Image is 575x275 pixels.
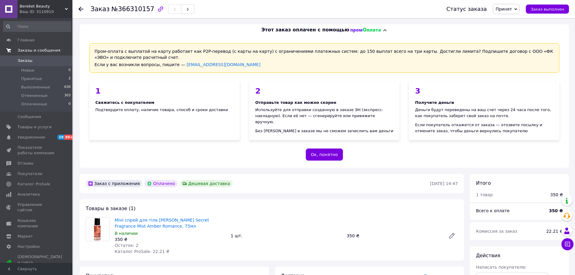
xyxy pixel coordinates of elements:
a: Редактировать [446,230,458,242]
div: Вернуться назад [78,6,83,12]
span: Отмененные [21,93,47,98]
div: Дешевая доставка [180,180,233,187]
span: Этот заказ оплачен с помощью [261,27,349,34]
span: Уведомления [18,135,45,140]
span: Оплаченные [21,101,47,107]
div: Заказ с приложения [86,180,142,187]
img: Міні спрей для тіла Victoria's Secret Fragrance Mist Amber Romance, 75мл [86,217,110,241]
div: 350 ₴ [344,232,443,240]
span: Всего к оплате [476,208,510,213]
span: Принят [496,7,512,11]
span: Заказы и сообщения [18,48,60,53]
span: Написать покупателю [476,265,525,270]
span: 22.21 ₴ [546,229,563,234]
span: 303 [64,93,71,98]
span: Товары в заказе (1) [86,206,136,211]
span: 99+ [64,135,74,140]
input: Поиск [3,21,71,32]
span: Отправьте товар как можно скорее [255,100,337,105]
div: Без [PERSON_NAME] в заказе мы не сможем зачислить вам деньги [255,128,394,134]
span: В наличии [115,231,138,236]
span: Заказ выполнен [531,7,564,11]
div: 3 [415,87,553,95]
div: 350 ₴ [115,236,226,242]
span: Остаток: 2 [115,243,139,248]
div: Деньги будут переведены на ваш счет через 24 часа после того, как покупатель заберет свой заказ н... [415,107,553,119]
div: Если у вас возникли вопросы, пишите — [94,62,554,68]
span: Покупатели [18,171,42,177]
b: 350 ₴ [549,208,563,213]
span: Главная [18,37,34,43]
span: 19 [57,135,64,140]
div: Пром-оплата с выплатой на карту работает как P2P-перевод (с карты на карту) с ограничениями плате... [89,43,559,73]
span: Сообщения [18,114,41,120]
div: Используйте для отправки созданную в заказе ЭН (экспресс-накладную). Если её нет — сгенерируйте и... [255,107,394,125]
span: Показатели работы компании [18,145,56,156]
span: Управление сайтом [18,202,56,213]
span: Каталог ProSale: 22.21 ₴ [115,249,169,254]
span: Заказ [91,5,110,13]
span: Действия [476,253,500,258]
span: Получите деньги [415,100,454,105]
div: 350 ₴ [550,192,563,198]
div: Подтвердите оплату, наличие товара, способ и сроки доставки [89,81,240,140]
span: Настройки [18,244,40,249]
div: Если покупатель откажется от заказа — отозвите посылку и отмените заказ, чтобы деньги вернулись п... [415,122,553,134]
span: 1 товар [476,192,493,197]
time: [DATE] 14:47 [430,181,458,186]
span: Аналитика [18,192,40,197]
div: 1 [95,87,234,95]
span: 0 [69,101,71,107]
span: Bereket Beauty [20,4,65,9]
a: Міні спрей для тіла [PERSON_NAME] Secret Fragrance Mist Amber Romance, 75мл [115,218,209,229]
span: Итого [476,180,491,186]
span: 630 [64,85,71,90]
span: Кошелек компании [18,218,56,229]
button: Заказ выполнен [526,5,569,14]
span: Отзывы [18,161,34,166]
div: Статус заказа [446,6,487,12]
button: Ок, понятно [306,149,343,161]
span: Свяжитесь с покупателем [95,100,154,105]
span: 2 [69,76,71,82]
div: Ваш ID: 3110910 [20,9,72,14]
span: Новые [21,68,34,73]
span: Товары и услуги [18,124,52,130]
button: Чат с покупателем [561,238,573,250]
div: 1 шт. [228,232,344,240]
span: 0 [69,68,71,73]
span: Маркет [18,234,33,239]
span: Каталог ProSale [18,181,50,187]
span: Комиссия за заказ [476,229,517,234]
a: [EMAIL_ADDRESS][DOMAIN_NAME] [187,62,260,67]
span: №366310157 [111,5,154,13]
span: [DEMOGRAPHIC_DATA] и счета [18,254,62,271]
span: Заказы [18,58,32,63]
div: 2 [255,87,394,95]
span: Принятые [21,76,42,82]
span: Выполненные [21,85,50,90]
div: Оплачено [145,180,177,187]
